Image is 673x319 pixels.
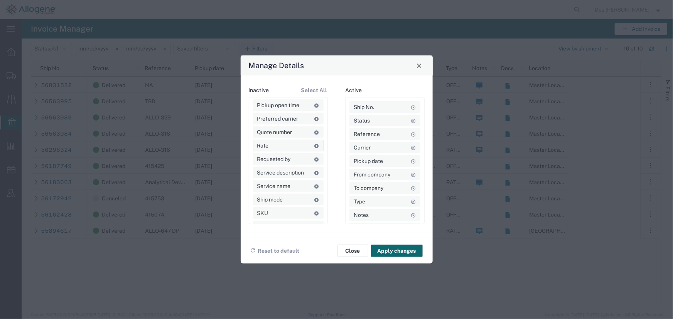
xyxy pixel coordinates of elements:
[371,245,423,257] button: Apply changes
[354,209,369,221] span: Notes
[257,207,268,219] span: SKU
[257,180,291,192] span: Service name
[337,245,368,257] button: Close
[354,155,383,167] span: Pickup date
[249,87,269,94] h4: Inactive
[345,87,362,94] h4: Active
[248,60,304,71] h4: Manage Details
[354,115,370,126] span: Status
[257,99,300,111] span: Pickup open time
[257,140,269,151] span: Rate
[414,60,425,71] button: Close
[354,223,366,234] span: Docs
[257,126,292,138] span: Quote number
[257,113,299,124] span: Preferred carrier
[354,142,371,153] span: Carrier
[354,196,365,207] span: Type
[257,167,304,178] span: Service description
[257,153,291,165] span: Requested by
[354,182,383,194] span: To company
[354,101,374,113] span: Ship No.
[257,221,272,232] span: Stops
[354,128,380,140] span: Reference
[354,169,390,180] span: From company
[257,194,283,205] span: Ship mode
[301,83,328,97] button: Select All
[250,244,300,258] button: Reset to default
